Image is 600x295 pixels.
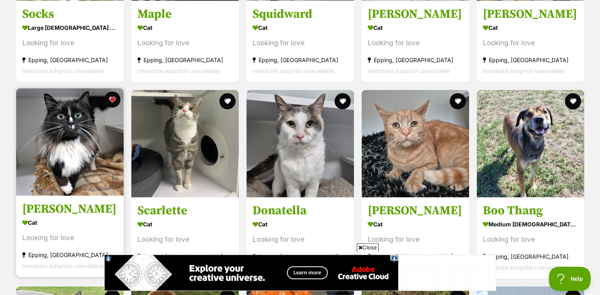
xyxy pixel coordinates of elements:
[137,67,219,74] span: Interstate adoption unavailable
[137,234,233,245] div: Looking for love
[253,67,335,74] span: Interstate adoption unavailable
[368,6,463,22] h3: [PERSON_NAME]
[253,54,348,65] div: Epping, [GEOGRAPHIC_DATA]
[483,38,578,48] div: Looking for love
[483,203,578,218] h3: Boo Thang
[22,6,118,22] h3: Socks
[253,38,348,48] div: Looking for love
[483,218,578,230] div: medium [DEMOGRAPHIC_DATA] Dog
[131,197,239,279] a: Scarlette Cat Looking for love Epping, [GEOGRAPHIC_DATA] Interstate adoption unavailable favourite
[483,54,578,65] div: Epping, [GEOGRAPHIC_DATA]
[22,54,118,65] div: Epping, [GEOGRAPHIC_DATA]
[483,264,565,271] span: Interstate adoption unavailable
[477,0,584,82] a: [PERSON_NAME] Cat Looking for love Epping, [GEOGRAPHIC_DATA] Interstate adoption unavailable favo...
[22,249,118,260] div: Epping, [GEOGRAPHIC_DATA]
[549,267,592,291] iframe: Help Scout Beacon - Open
[477,197,584,279] a: Boo Thang medium [DEMOGRAPHIC_DATA] Dog Looking for love Epping, [GEOGRAPHIC_DATA] Interstate ado...
[253,234,348,245] div: Looking for love
[362,0,469,82] a: [PERSON_NAME] Cat Looking for love Epping, [GEOGRAPHIC_DATA] Interstate adoption unavailable favo...
[483,234,578,245] div: Looking for love
[368,203,463,218] h3: [PERSON_NAME]
[22,201,118,217] h3: [PERSON_NAME]
[253,22,348,33] div: Cat
[22,262,104,269] span: Interstate adoption unavailable
[22,232,118,243] div: Looking for love
[131,0,239,82] a: Maple Cat Looking for love Epping, [GEOGRAPHIC_DATA] Interstate adoption unavailable favourite
[483,251,578,262] div: Epping, [GEOGRAPHIC_DATA]
[483,67,565,74] span: Interstate adoption unavailable
[131,90,239,197] img: Scarlette
[483,6,578,22] h3: [PERSON_NAME]
[450,93,466,109] button: favourite
[22,67,104,74] span: Interstate adoption unavailable
[253,218,348,230] div: Cat
[483,22,578,33] div: Cat
[137,203,233,218] h3: Scarlette
[246,0,354,82] a: Squidward Cat Looking for love Epping, [GEOGRAPHIC_DATA] Interstate adoption unavailable favourite
[137,38,233,48] div: Looking for love
[368,22,463,33] div: Cat
[362,197,469,279] a: [PERSON_NAME] Cat Looking for love Epping, [GEOGRAPHIC_DATA] Interstate adoption unavailable favo...
[22,22,118,33] div: large [DEMOGRAPHIC_DATA] Dog
[335,93,351,109] button: favourite
[219,93,236,109] button: favourite
[104,255,496,291] iframe: Advertisement
[16,88,124,196] img: Frankie
[368,234,463,245] div: Looking for love
[368,67,450,74] span: Interstate adoption unavailable
[368,218,463,230] div: Cat
[246,197,354,279] a: Donatella Cat Looking for love Epping, [GEOGRAPHIC_DATA] Interstate adoption unavailable favourite
[104,92,120,108] button: favourite
[137,218,233,230] div: Cat
[16,195,124,277] a: [PERSON_NAME] Cat Looking for love Epping, [GEOGRAPHIC_DATA] Interstate adoption unavailable favo...
[362,90,469,197] img: Bellini
[16,0,124,82] a: Socks large [DEMOGRAPHIC_DATA] Dog Looking for love Epping, [GEOGRAPHIC_DATA] Interstate adoption...
[22,38,118,48] div: Looking for love
[477,90,584,197] img: Boo Thang
[137,6,233,22] h3: Maple
[253,203,348,218] h3: Donatella
[253,6,348,22] h3: Squidward
[368,38,463,48] div: Looking for love
[357,243,379,251] span: Close
[137,22,233,33] div: Cat
[565,93,581,109] button: favourite
[22,217,118,228] div: Cat
[368,54,463,65] div: Epping, [GEOGRAPHIC_DATA]
[246,90,354,197] img: Donatella
[137,54,233,65] div: Epping, [GEOGRAPHIC_DATA]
